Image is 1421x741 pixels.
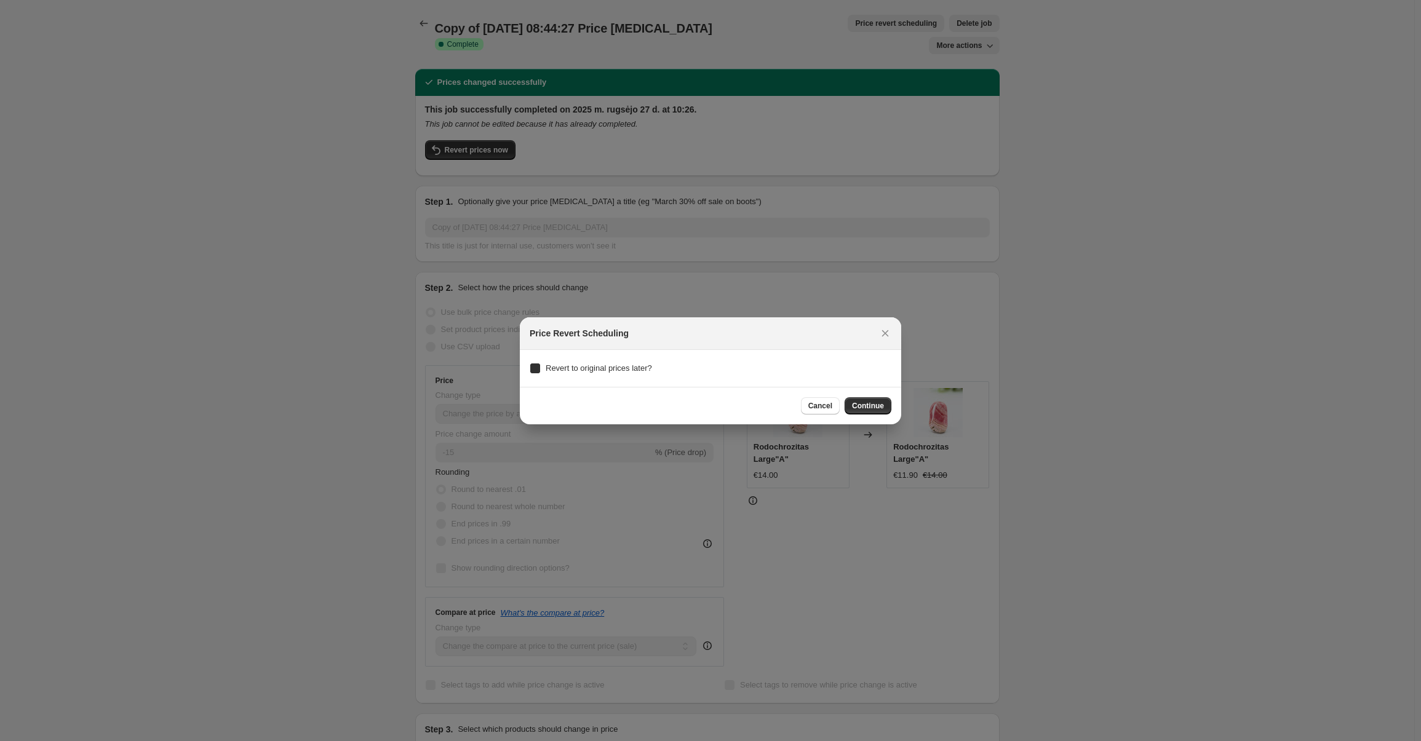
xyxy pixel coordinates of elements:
button: Continue [845,397,891,414]
h2: Price Revert Scheduling [530,327,629,339]
button: Cancel [801,397,840,414]
span: Revert to original prices later? [546,363,652,373]
span: Continue [852,401,884,411]
button: Close [877,325,894,342]
span: Cancel [808,401,832,411]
